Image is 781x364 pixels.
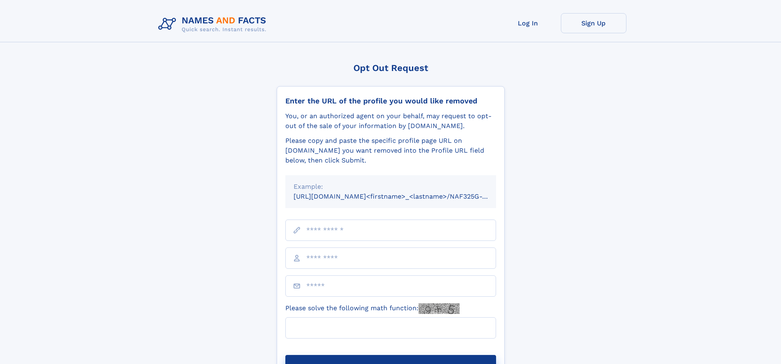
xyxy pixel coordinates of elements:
[285,303,460,314] label: Please solve the following math function:
[285,111,496,131] div: You, or an authorized agent on your behalf, may request to opt-out of the sale of your informatio...
[294,182,488,192] div: Example:
[294,192,512,200] small: [URL][DOMAIN_NAME]<firstname>_<lastname>/NAF325G-xxxxxxxx
[561,13,626,33] a: Sign Up
[285,96,496,105] div: Enter the URL of the profile you would like removed
[277,63,505,73] div: Opt Out Request
[285,136,496,165] div: Please copy and paste the specific profile page URL on [DOMAIN_NAME] you want removed into the Pr...
[495,13,561,33] a: Log In
[155,13,273,35] img: Logo Names and Facts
